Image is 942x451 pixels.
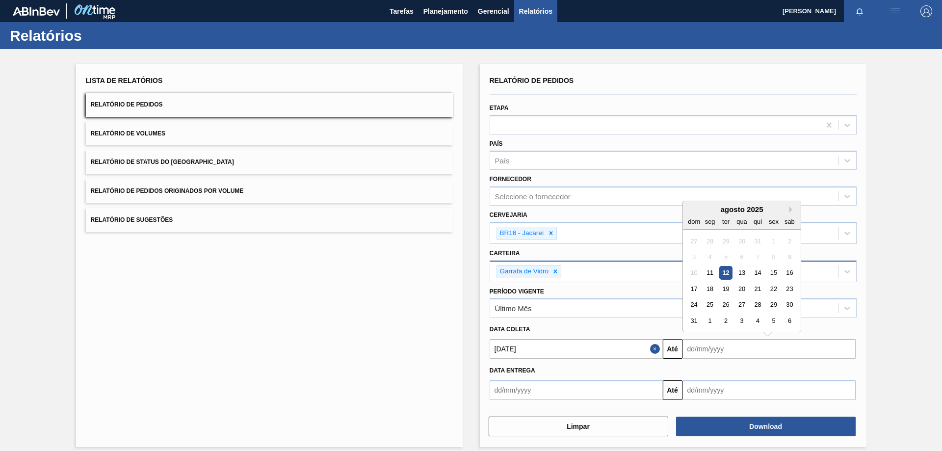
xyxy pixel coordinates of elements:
div: Choose quarta-feira, 27 de agosto de 2025 [735,298,748,312]
button: Até [663,380,682,400]
div: Choose quinta-feira, 28 de agosto de 2025 [751,298,764,312]
div: Garrafa de Vidro [497,265,550,278]
button: Limpar [489,417,668,436]
span: Data coleta [490,326,530,333]
div: Not available quarta-feira, 30 de julho de 2025 [735,235,748,248]
div: Not available domingo, 10 de agosto de 2025 [687,266,701,280]
div: agosto 2025 [683,205,801,213]
button: Notificações [844,4,875,18]
div: Choose domingo, 17 de agosto de 2025 [687,282,701,295]
div: Choose terça-feira, 19 de agosto de 2025 [719,282,732,295]
div: Not available sábado, 9 de agosto de 2025 [783,250,796,264]
span: Planejamento [423,5,468,17]
span: Lista de Relatórios [86,77,163,84]
div: Choose sábado, 23 de agosto de 2025 [783,282,796,295]
div: Not available segunda-feira, 28 de julho de 2025 [703,235,716,248]
label: Carteira [490,250,520,257]
div: Choose quarta-feira, 20 de agosto de 2025 [735,282,748,295]
div: Choose quarta-feira, 13 de agosto de 2025 [735,266,748,280]
div: Choose sexta-feira, 22 de agosto de 2025 [767,282,780,295]
button: Até [663,339,682,359]
div: qui [751,215,764,228]
span: Relatórios [519,5,552,17]
div: Choose sexta-feira, 15 de agosto de 2025 [767,266,780,280]
div: Not available quarta-feira, 6 de agosto de 2025 [735,250,748,264]
label: Fornecedor [490,176,531,183]
h1: Relatórios [10,30,184,41]
div: Choose terça-feira, 12 de agosto de 2025 [719,266,732,280]
div: Not available quinta-feira, 31 de julho de 2025 [751,235,764,248]
span: Relatório de Volumes [91,130,165,137]
div: Choose sábado, 6 de setembro de 2025 [783,314,796,327]
button: Download [676,417,856,436]
div: Choose segunda-feira, 25 de agosto de 2025 [703,298,716,312]
span: Relatório de Status do [GEOGRAPHIC_DATA] [91,159,234,165]
img: TNhmsLtSVTkK8tSr43FrP2fwEKptu5GPRR3wAAAABJRU5ErkJggg== [13,7,60,16]
label: Etapa [490,105,509,111]
div: Choose sábado, 16 de agosto de 2025 [783,266,796,280]
div: Not available segunda-feira, 4 de agosto de 2025 [703,250,716,264]
div: seg [703,215,716,228]
input: dd/mm/yyyy [490,380,663,400]
span: Gerencial [478,5,509,17]
div: Not available sexta-feira, 1 de agosto de 2025 [767,235,780,248]
button: Relatório de Pedidos Originados por Volume [86,179,453,203]
div: Choose sábado, 30 de agosto de 2025 [783,298,796,312]
div: Choose terça-feira, 26 de agosto de 2025 [719,298,732,312]
img: userActions [889,5,901,17]
div: sab [783,215,796,228]
span: Relatório de Pedidos [490,77,574,84]
div: Choose domingo, 31 de agosto de 2025 [687,314,701,327]
div: Selecione o fornecedor [495,192,571,201]
div: Not available terça-feira, 29 de julho de 2025 [719,235,732,248]
div: dom [687,215,701,228]
div: Choose sexta-feira, 29 de agosto de 2025 [767,298,780,312]
div: Not available quinta-feira, 7 de agosto de 2025 [751,250,764,264]
div: Not available terça-feira, 5 de agosto de 2025 [719,250,732,264]
div: ter [719,215,732,228]
span: Tarefas [390,5,414,17]
div: sex [767,215,780,228]
input: dd/mm/yyyy [682,380,856,400]
div: Choose domingo, 24 de agosto de 2025 [687,298,701,312]
input: dd/mm/yyyy [490,339,663,359]
label: País [490,140,503,147]
div: Choose quarta-feira, 3 de setembro de 2025 [735,314,748,327]
span: Relatório de Sugestões [91,216,173,223]
input: dd/mm/yyyy [682,339,856,359]
button: Next Month [789,206,796,213]
div: Choose sexta-feira, 5 de setembro de 2025 [767,314,780,327]
button: Relatório de Volumes [86,122,453,146]
div: Choose quinta-feira, 14 de agosto de 2025 [751,266,764,280]
div: Choose quinta-feira, 21 de agosto de 2025 [751,282,764,295]
div: Choose segunda-feira, 1 de setembro de 2025 [703,314,716,327]
button: Close [650,339,663,359]
label: Período Vigente [490,288,544,295]
button: Relatório de Status do [GEOGRAPHIC_DATA] [86,150,453,174]
span: Data entrega [490,367,535,374]
button: Relatório de Sugestões [86,208,453,232]
div: Choose quinta-feira, 4 de setembro de 2025 [751,314,764,327]
label: Cervejaria [490,212,527,218]
div: qua [735,215,748,228]
div: BR16 - Jacareí [497,227,546,239]
div: Not available sexta-feira, 8 de agosto de 2025 [767,250,780,264]
div: Último Mês [495,304,532,313]
div: Choose segunda-feira, 11 de agosto de 2025 [703,266,716,280]
div: Not available domingo, 27 de julho de 2025 [687,235,701,248]
span: Relatório de Pedidos [91,101,163,108]
div: Not available sábado, 2 de agosto de 2025 [783,235,796,248]
span: Relatório de Pedidos Originados por Volume [91,187,244,194]
div: País [495,157,510,165]
div: Not available domingo, 3 de agosto de 2025 [687,250,701,264]
img: Logout [920,5,932,17]
div: month 2025-08 [686,233,797,329]
button: Relatório de Pedidos [86,93,453,117]
div: Choose terça-feira, 2 de setembro de 2025 [719,314,732,327]
div: Choose segunda-feira, 18 de agosto de 2025 [703,282,716,295]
